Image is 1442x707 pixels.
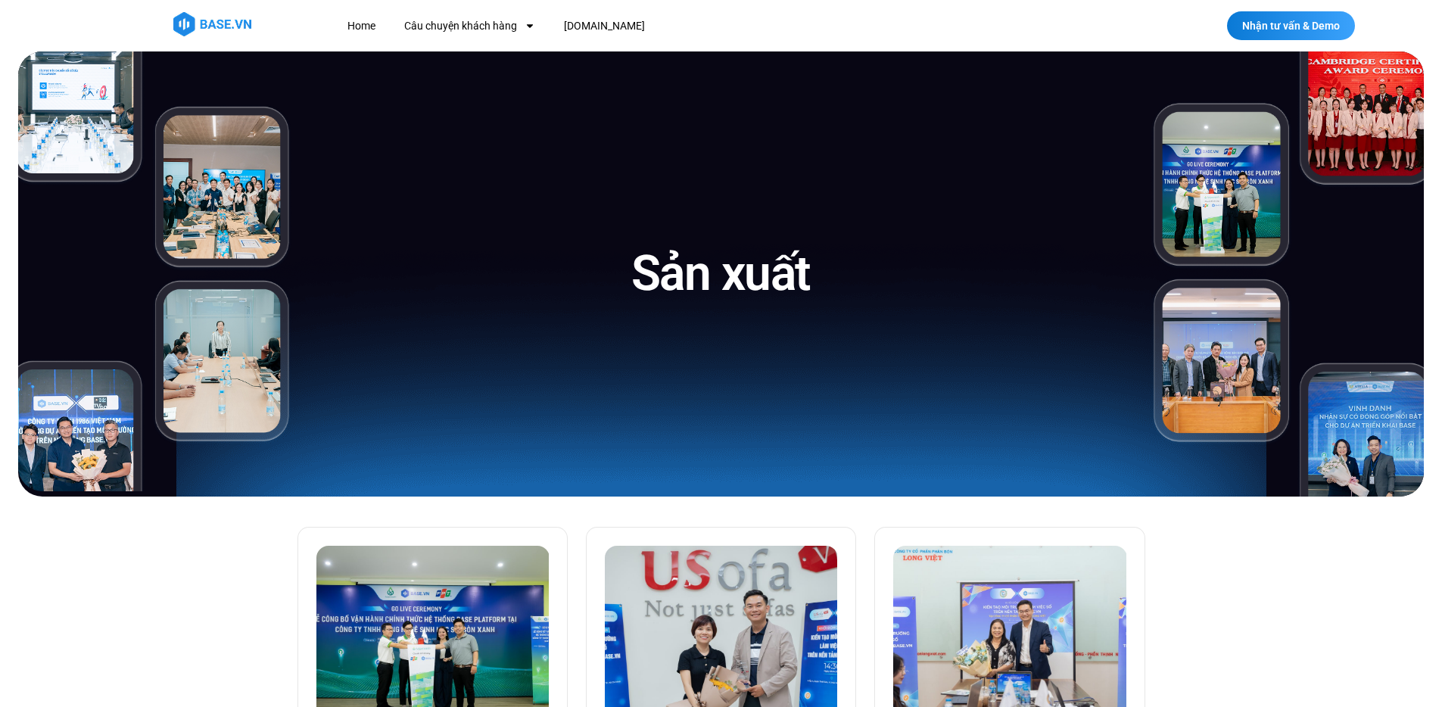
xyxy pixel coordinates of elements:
a: [DOMAIN_NAME] [553,12,656,40]
a: Nhận tư vấn & Demo [1227,11,1355,40]
span: Nhận tư vấn & Demo [1242,20,1340,31]
a: Home [336,12,387,40]
a: Câu chuyện khách hàng [393,12,547,40]
nav: Menu [336,12,923,40]
h1: Sản xuất [631,242,811,305]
